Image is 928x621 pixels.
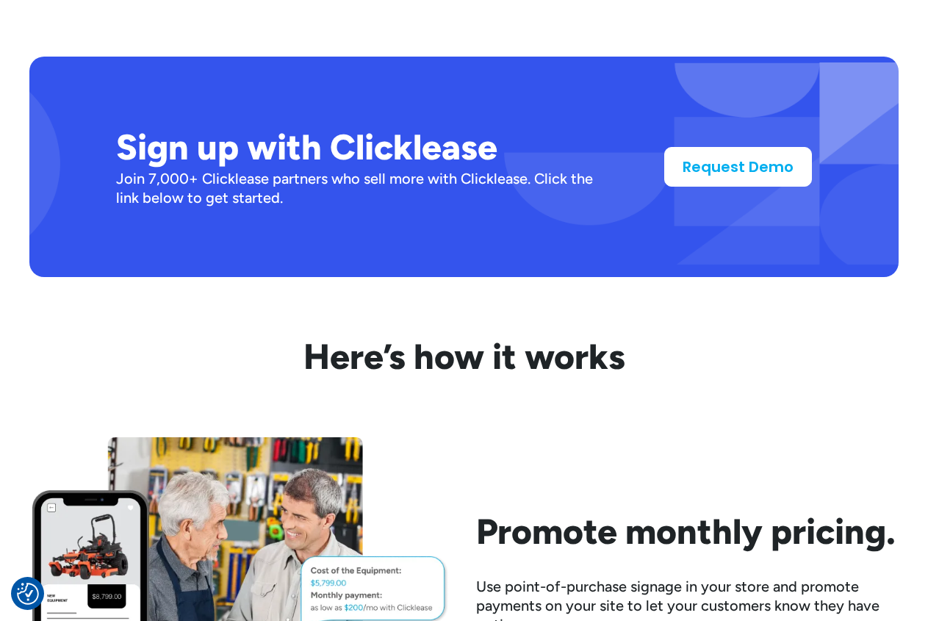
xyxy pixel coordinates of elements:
[476,511,899,553] h2: Promote monthly pricing.
[116,126,616,169] h2: Sign up with Clicklease
[17,583,39,605] button: Consent Preferences
[116,169,616,207] div: Join 7,000+ Clicklease partners who sell more with Clicklease. Click the link below to get started.
[664,147,812,187] a: Request Demo
[17,583,39,605] img: Revisit consent button
[29,336,899,378] h2: Here’s how it works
